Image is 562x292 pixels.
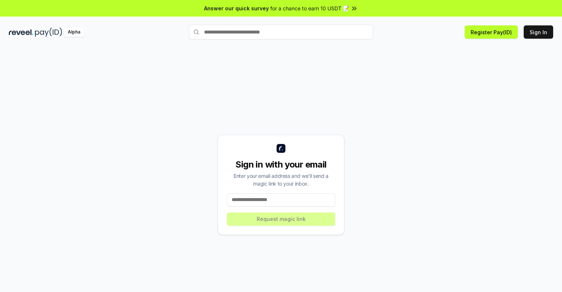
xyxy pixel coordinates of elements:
div: Enter your email address and we’ll send a magic link to your inbox. [227,172,335,187]
button: Sign In [524,25,553,39]
img: logo_small [277,144,285,153]
span: for a chance to earn 10 USDT 📝 [270,4,349,12]
div: Sign in with your email [227,159,335,170]
img: pay_id [35,28,62,37]
img: reveel_dark [9,28,34,37]
span: Answer our quick survey [204,4,269,12]
div: Alpha [64,28,84,37]
button: Register Pay(ID) [465,25,518,39]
